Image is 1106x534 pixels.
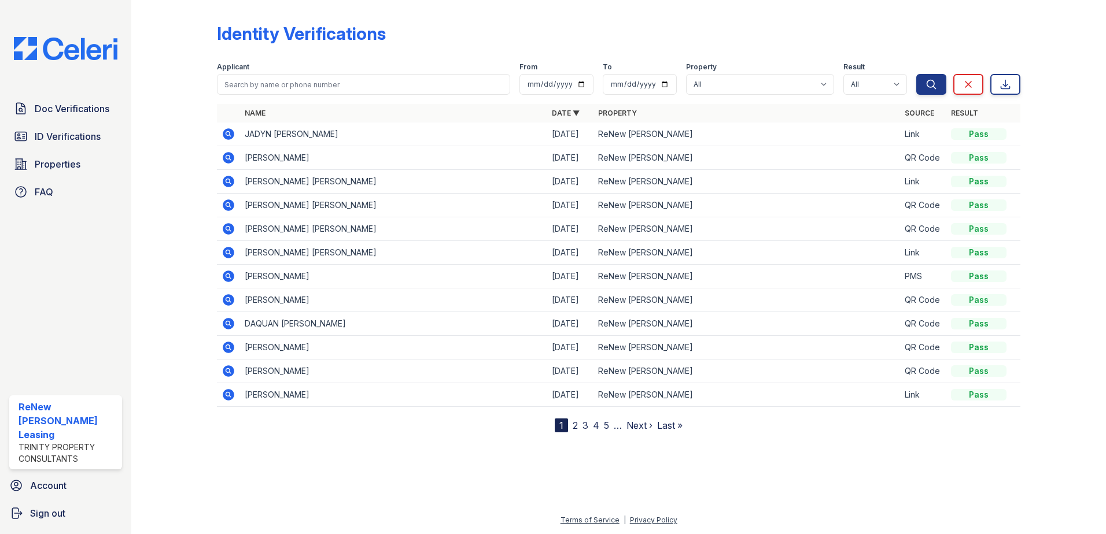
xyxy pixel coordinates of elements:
td: [DATE] [547,217,593,241]
span: Doc Verifications [35,102,109,116]
div: ReNew [PERSON_NAME] Leasing [19,400,117,442]
input: Search by name or phone number [217,74,510,95]
td: [DATE] [547,194,593,217]
td: Link [900,170,946,194]
td: [DATE] [547,123,593,146]
td: Link [900,241,946,265]
img: CE_Logo_Blue-a8612792a0a2168367f1c8372b55b34899dd931a85d93a1a3d3e32e68fde9ad4.png [5,37,127,60]
td: [PERSON_NAME] [240,146,547,170]
div: Pass [951,294,1007,306]
div: | [624,516,626,524]
td: Link [900,123,946,146]
div: Pass [951,247,1007,258]
span: … [614,418,622,432]
td: [DATE] [547,241,593,265]
a: Source [905,109,934,117]
td: QR Code [900,336,946,359]
td: [DATE] [547,170,593,194]
td: ReNew [PERSON_NAME] [593,146,901,170]
div: Pass [951,176,1007,187]
td: [DATE] [547,288,593,312]
td: [PERSON_NAME] [PERSON_NAME] [240,217,547,241]
td: ReNew [PERSON_NAME] [593,241,901,265]
td: ReNew [PERSON_NAME] [593,312,901,336]
td: [DATE] [547,146,593,170]
td: QR Code [900,288,946,312]
div: Identity Verifications [217,23,386,44]
td: ReNew [PERSON_NAME] [593,170,901,194]
span: Sign out [30,506,65,520]
td: ReNew [PERSON_NAME] [593,123,901,146]
a: Result [951,109,978,117]
span: Properties [35,157,80,171]
td: JADYN [PERSON_NAME] [240,123,547,146]
td: QR Code [900,146,946,170]
a: FAQ [9,180,122,203]
td: QR Code [900,312,946,336]
div: Pass [951,389,1007,400]
label: To [603,62,612,72]
td: PMS [900,265,946,288]
td: ReNew [PERSON_NAME] [593,265,901,288]
a: Next › [626,420,652,431]
div: 1 [555,418,568,432]
span: ID Verifications [35,129,101,143]
td: [DATE] [547,383,593,407]
a: Properties [9,153,122,176]
label: Result [843,62,865,72]
div: Pass [951,342,1007,353]
a: Property [598,109,637,117]
td: ReNew [PERSON_NAME] [593,217,901,241]
a: 4 [593,420,599,431]
td: ReNew [PERSON_NAME] [593,336,901,359]
a: Date ▼ [552,109,580,117]
a: Sign out [5,502,127,525]
td: ReNew [PERSON_NAME] [593,194,901,217]
td: [PERSON_NAME] [240,336,547,359]
td: DAQUAN [PERSON_NAME] [240,312,547,336]
a: ID Verifications [9,125,122,148]
td: QR Code [900,194,946,217]
a: Doc Verifications [9,97,122,120]
td: [DATE] [547,265,593,288]
span: FAQ [35,185,53,199]
div: Trinity Property Consultants [19,442,117,465]
td: [PERSON_NAME] [PERSON_NAME] [240,194,547,217]
label: Property [686,62,717,72]
a: Terms of Service [561,516,620,524]
a: Name [245,109,266,117]
div: Pass [951,365,1007,377]
td: ReNew [PERSON_NAME] [593,359,901,383]
td: [DATE] [547,336,593,359]
td: [PERSON_NAME] [240,359,547,383]
td: [PERSON_NAME] [PERSON_NAME] [240,241,547,265]
a: Privacy Policy [630,516,677,524]
td: [PERSON_NAME] [PERSON_NAME] [240,170,547,194]
td: [PERSON_NAME] [240,383,547,407]
a: 5 [604,420,609,431]
td: QR Code [900,217,946,241]
td: ReNew [PERSON_NAME] [593,383,901,407]
label: Applicant [217,62,249,72]
a: Account [5,474,127,497]
div: Pass [951,270,1007,282]
label: From [519,62,537,72]
div: Pass [951,318,1007,329]
td: Link [900,383,946,407]
td: ReNew [PERSON_NAME] [593,288,901,312]
div: Pass [951,152,1007,164]
span: Account [30,479,67,492]
div: Pass [951,128,1007,140]
div: Pass [951,223,1007,235]
a: 2 [573,420,578,431]
a: 3 [583,420,588,431]
td: [PERSON_NAME] [240,265,547,288]
td: [PERSON_NAME] [240,288,547,312]
td: QR Code [900,359,946,383]
td: [DATE] [547,359,593,383]
a: Last » [657,420,683,431]
td: [DATE] [547,312,593,336]
div: Pass [951,199,1007,211]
